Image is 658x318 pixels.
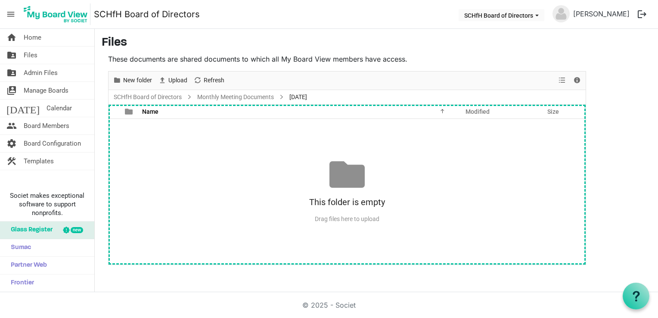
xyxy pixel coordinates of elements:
[24,29,41,46] span: Home
[203,75,225,86] span: Refresh
[109,192,586,212] div: This folder is empty
[142,108,158,115] span: Name
[110,72,155,90] div: New folder
[196,92,276,103] a: Monthly Meeting Documents
[288,92,309,103] span: [DATE]
[6,47,17,64] span: folder_shared
[6,153,17,170] span: construction
[47,100,72,117] span: Calendar
[157,75,189,86] button: Upload
[459,9,544,21] button: SCHfH Board of Directors dropdownbutton
[570,5,633,22] a: [PERSON_NAME]
[6,100,40,117] span: [DATE]
[6,274,34,292] span: Frontier
[168,75,188,86] span: Upload
[6,82,17,99] span: switch_account
[24,117,69,134] span: Board Members
[302,301,356,309] a: © 2025 - Societ
[24,47,37,64] span: Files
[24,64,58,81] span: Admin Files
[6,117,17,134] span: people
[155,72,190,90] div: Upload
[108,54,586,64] p: These documents are shared documents to which all My Board View members have access.
[24,153,54,170] span: Templates
[21,3,90,25] img: My Board View Logo
[571,75,583,86] button: Details
[71,227,83,233] div: new
[112,92,183,103] a: SCHfH Board of Directors
[557,75,567,86] button: View dropdownbutton
[6,257,47,274] span: Partner Web
[102,36,651,50] h3: Files
[122,75,153,86] span: New folder
[6,64,17,81] span: folder_shared
[3,6,19,22] span: menu
[4,191,90,217] span: Societ makes exceptional software to support nonprofits.
[190,72,227,90] div: Refresh
[552,5,570,22] img: no-profile-picture.svg
[570,72,584,90] div: Details
[6,135,17,152] span: settings
[112,75,154,86] button: New folder
[21,3,94,25] a: My Board View Logo
[555,72,570,90] div: View
[94,6,200,23] a: SCHfH Board of Directors
[466,108,490,115] span: Modified
[547,108,559,115] span: Size
[24,135,81,152] span: Board Configuration
[6,239,31,256] span: Sumac
[6,29,17,46] span: home
[633,5,651,23] button: logout
[192,75,226,86] button: Refresh
[24,82,68,99] span: Manage Boards
[109,212,586,226] div: Drag files here to upload
[6,221,53,239] span: Glass Register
